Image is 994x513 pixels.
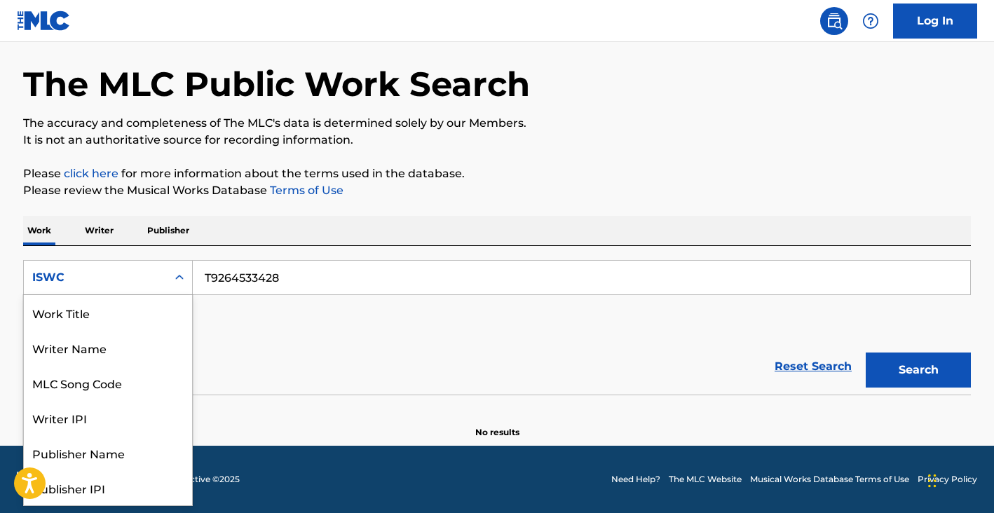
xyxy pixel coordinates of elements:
[24,470,192,505] div: Publisher IPI
[24,330,192,365] div: Writer Name
[17,11,71,31] img: MLC Logo
[924,446,994,513] iframe: Chat Widget
[669,473,742,486] a: The MLC Website
[23,182,971,199] p: Please review the Musical Works Database
[23,260,971,395] form: Search Form
[866,353,971,388] button: Search
[475,409,519,439] p: No results
[768,351,859,382] a: Reset Search
[23,115,971,132] p: The accuracy and completeness of The MLC's data is determined solely by our Members.
[24,435,192,470] div: Publisher Name
[826,13,843,29] img: search
[143,216,193,245] p: Publisher
[17,471,60,488] img: logo
[23,165,971,182] p: Please for more information about the terms used in the database.
[23,132,971,149] p: It is not an authoritative source for recording information.
[24,365,192,400] div: MLC Song Code
[23,216,55,245] p: Work
[862,13,879,29] img: help
[918,473,977,486] a: Privacy Policy
[267,184,343,197] a: Terms of Use
[928,460,937,502] div: Drag
[893,4,977,39] a: Log In
[64,167,118,180] a: click here
[23,63,530,105] h1: The MLC Public Work Search
[750,473,909,486] a: Musical Works Database Terms of Use
[81,216,118,245] p: Writer
[611,473,660,486] a: Need Help?
[820,7,848,35] a: Public Search
[857,7,885,35] div: Help
[24,400,192,435] div: Writer IPI
[32,269,158,286] div: ISWC
[24,295,192,330] div: Work Title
